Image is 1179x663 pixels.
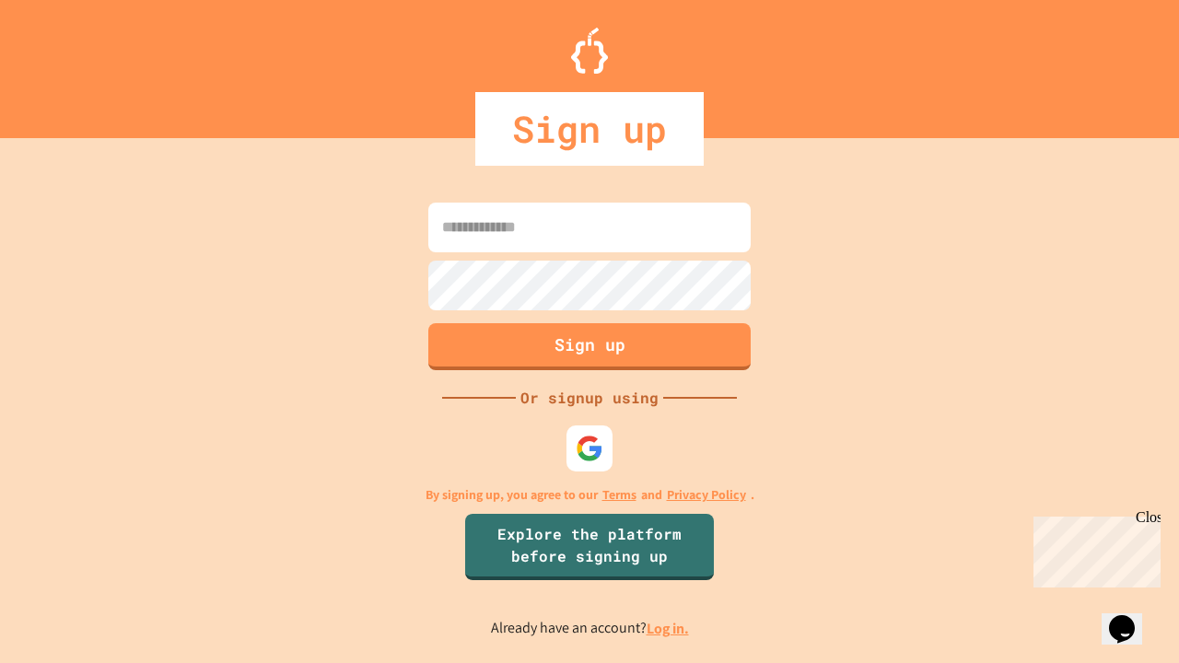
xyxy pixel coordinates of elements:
[602,485,636,505] a: Terms
[465,514,714,580] a: Explore the platform before signing up
[667,485,746,505] a: Privacy Policy
[7,7,127,117] div: Chat with us now!Close
[475,92,704,166] div: Sign up
[426,485,754,505] p: By signing up, you agree to our and .
[576,435,603,462] img: google-icon.svg
[1102,589,1161,645] iframe: chat widget
[571,28,608,74] img: Logo.svg
[1026,509,1161,587] iframe: chat widget
[428,323,751,370] button: Sign up
[516,387,663,409] div: Or signup using
[491,617,689,640] p: Already have an account?
[647,619,689,638] a: Log in.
